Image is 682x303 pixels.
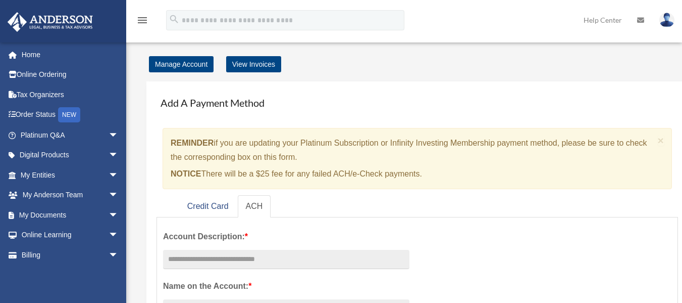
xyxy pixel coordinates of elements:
[171,167,654,181] p: There will be a $25 fee for any failed ACH/e-Check payments.
[109,185,129,206] span: arrow_drop_down
[163,279,409,293] label: Name on the Account:
[7,165,134,185] a: My Entitiesarrow_drop_down
[58,107,80,122] div: NEW
[109,145,129,166] span: arrow_drop_down
[109,205,129,226] span: arrow_drop_down
[109,165,129,186] span: arrow_drop_down
[7,225,134,245] a: Online Learningarrow_drop_down
[171,139,214,147] strong: REMINDER
[136,14,148,26] i: menu
[14,265,134,286] a: Open Invoices
[7,125,134,145] a: Platinum Q&Aarrow_drop_down
[109,245,129,266] span: arrow_drop_down
[7,245,134,265] a: Billingarrow_drop_down
[7,45,134,65] a: Home
[7,205,134,225] a: My Documentsarrow_drop_down
[109,225,129,246] span: arrow_drop_down
[171,169,201,178] strong: NOTICE
[7,185,134,205] a: My Anderson Teamarrow_drop_down
[149,56,214,72] a: Manage Account
[7,105,134,125] a: Order StatusNEW
[7,84,134,105] a: Tax Organizers
[5,12,96,32] img: Anderson Advisors Platinum Portal
[136,18,148,26] a: menu
[226,56,281,72] a: View Invoices
[179,195,237,218] a: Credit Card
[7,65,134,85] a: Online Ordering
[7,145,134,165] a: Digital Productsarrow_drop_down
[156,92,678,114] h4: Add A Payment Method
[658,135,664,146] span: ×
[163,128,672,189] div: if you are updating your Platinum Subscription or Infinity Investing Membership payment method, p...
[109,125,129,146] span: arrow_drop_down
[169,14,180,25] i: search
[238,195,271,218] a: ACH
[658,135,664,146] button: Close
[163,230,409,244] label: Account Description:
[659,13,674,27] img: User Pic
